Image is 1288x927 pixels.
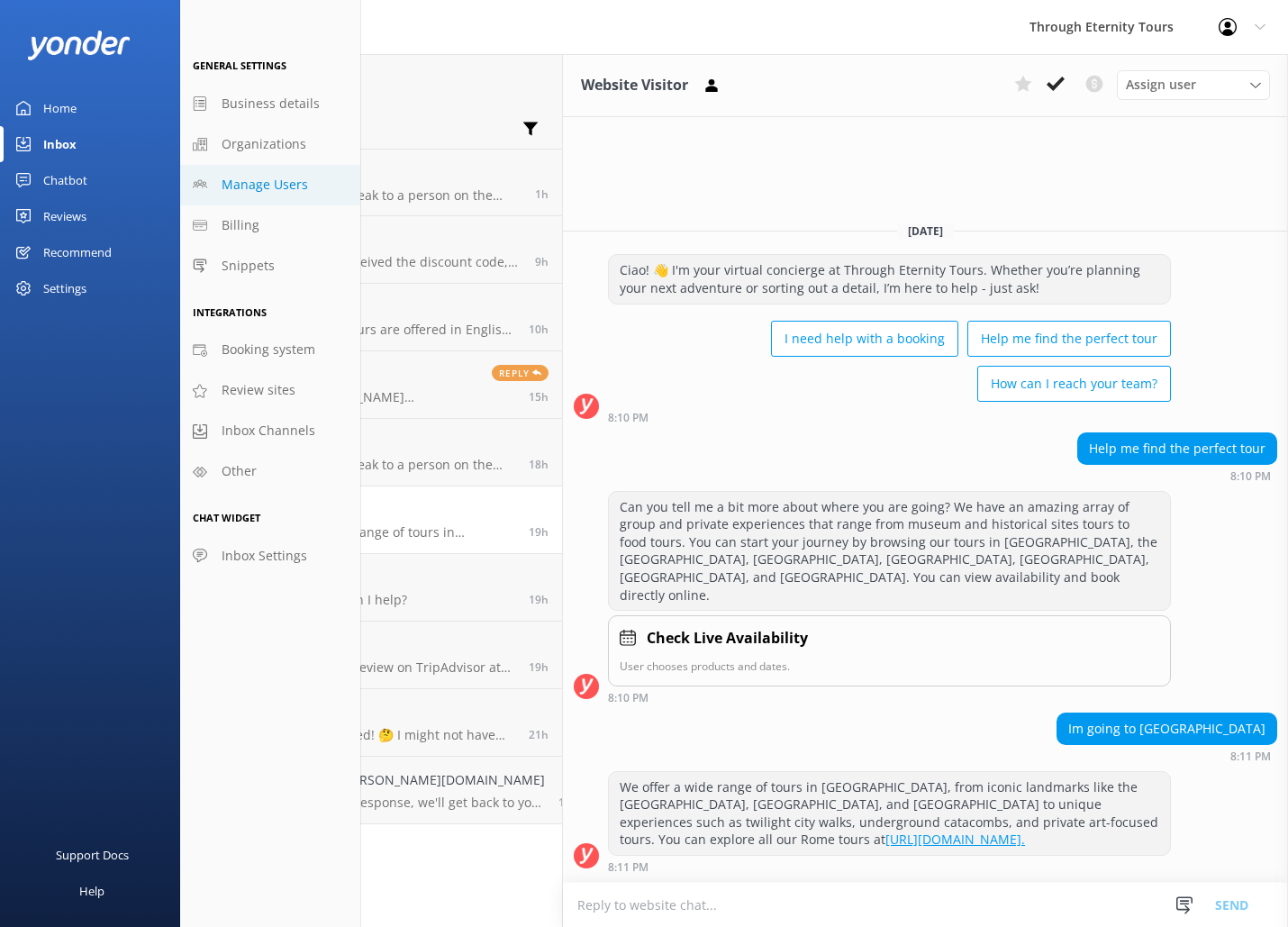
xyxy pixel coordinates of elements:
a: [URL][DOMAIN_NAME]. [885,831,1025,848]
span: Booking system [222,340,315,359]
a: Organizations [180,124,360,165]
div: Can you tell me a bit more about where you are going? We have an amazing array of group and priva... [609,492,1170,611]
span: Reply [492,365,549,381]
div: Help me find the perfect tour [1078,433,1276,464]
a: Website VisitorBot:Hi there! How can I help?19h [181,554,562,622]
p: Bot: Thanks for your response, we'll get back to you as soon as we can during opening hours. [233,795,545,811]
span: Sep 24 2025 05:15am (UTC +02:00) Europe/Amsterdam [529,322,549,337]
a: Business details [180,84,360,124]
div: Help [79,873,104,909]
a: Website VisitorBot:Currently, our tours are offered in English only. It may be possible to arrang... [181,284,562,351]
div: Assign User [1117,70,1270,99]
span: Sep 24 2025 05:25am (UTC +02:00) Europe/Amsterdam [535,254,549,269]
div: Ciao! 👋 I'm your virtual concierge at Through Eternity Tours. Whether you’re planning your next a... [609,255,1170,303]
span: Integrations [193,305,267,319]
p: Bot: If you haven't received the discount code, please check your Spam folder. If it's not there,... [233,254,522,270]
p: Bot: You can leave a review on TripAdvisor at [URL][DOMAIN_NAME], on Google at [URL][DOMAIN_NAME]... [233,659,515,676]
a: [EMAIL_ADDRESS][PERSON_NAME][DOMAIN_NAME]Bot:Thanks for your response, we'll get back to you as s... [181,757,562,824]
h4: Website Visitor [233,703,515,723]
span: Sep 23 2025 08:55pm (UTC +02:00) Europe/Amsterdam [529,457,549,472]
div: Settings [43,270,86,306]
span: Business details [222,94,320,114]
button: How can I reach your team? [977,366,1171,402]
a: Snippets [180,246,360,286]
span: Sep 23 2025 07:52pm (UTC +02:00) Europe/Amsterdam [529,592,549,607]
span: General Settings [193,59,286,72]
strong: 8:10 PM [608,413,649,423]
div: Im going to [GEOGRAPHIC_DATA] [1057,713,1276,744]
div: Home [43,90,77,126]
img: yonder-white-logo.png [27,31,131,60]
h2: Conversations [195,68,549,102]
p: Bot: If you’d like to speak to a person on the Through Eternity Tours team, please call [PHONE_NU... [233,457,515,473]
span: Chat Widget [193,511,260,524]
span: Sep 23 2025 08:11pm (UTC +02:00) Europe/Amsterdam [529,524,549,540]
div: Recommend [43,234,112,270]
p: Bot: Hmm, I’m stumped! 🤔 I might not have the answer to that one, but our amazing team definitely... [233,727,515,743]
h4: Check Live Availability [647,627,808,650]
span: Assign user [1126,75,1196,95]
span: Sep 23 2025 11:46am (UTC +02:00) Europe/Amsterdam [558,795,571,810]
div: Sep 23 2025 08:10pm (UTC +02:00) Europe/Amsterdam [608,691,1171,704]
a: Website VisitorBot:You can leave a review on TripAdvisor at [URL][DOMAIN_NAME], on Google at [URL... [181,622,562,689]
strong: 8:11 PM [608,862,649,873]
span: Sep 23 2025 11:39pm (UTC +02:00) Europe/Amsterdam [529,389,549,404]
h4: Website Visitor [233,230,522,250]
div: Support Docs [56,837,129,873]
strong: 8:11 PM [1230,751,1271,762]
div: Reviews [43,198,86,234]
a: Website VisitorBot:If you’d like to speak to a person on the Through Eternity Tours team, please ... [181,419,562,486]
span: Sep 23 2025 05:47pm (UTC +02:00) Europe/Amsterdam [529,727,549,742]
a: Inbox Settings [180,536,360,577]
a: Inbox Channels [180,411,360,451]
span: Other [222,461,257,481]
span: Sep 24 2025 02:04pm (UTC +02:00) Europe/Amsterdam [535,186,549,202]
div: We offer a wide range of tours in [GEOGRAPHIC_DATA], from iconic landmarks like the [GEOGRAPHIC_D... [609,772,1170,855]
span: Manage Users [222,175,308,195]
a: Manage Users [180,165,360,205]
h4: [EMAIL_ADDRESS][PERSON_NAME][DOMAIN_NAME] [233,770,545,790]
h4: Website Visitor [233,500,515,520]
button: I need help with a booking [771,321,958,357]
a: Other [180,451,360,492]
h4: Website Visitor [233,163,522,183]
span: Billing [222,215,259,235]
div: Inbox [43,126,77,162]
h4: Website Visitor [233,297,515,317]
a: Booking system [180,330,360,370]
a: Website VisitorSubmitted: [PERSON_NAME] [EMAIL_ADDRESS][DOMAIN_NAME] Does the [GEOGRAPHIC_DATA] T... [181,351,562,419]
a: Website VisitorBot:Hmm, I’m stumped! 🤔 I might not have the answer to that one, but our amazing t... [181,689,562,757]
div: Chatbot [43,162,87,198]
span: Sep 23 2025 07:48pm (UTC +02:00) Europe/Amsterdam [529,659,549,675]
span: Review sites [222,380,295,400]
div: Sep 23 2025 08:11pm (UTC +02:00) Europe/Amsterdam [1057,750,1277,762]
a: Website VisitorBot:We offer a wide range of tours in [GEOGRAPHIC_DATA], from iconic landmarks lik... [181,486,562,554]
h3: Website Visitor [581,74,688,97]
span: Snippets [222,256,275,276]
a: Review sites [180,370,360,411]
span: Inbox Channels [222,421,315,441]
p: Bot: Currently, our tours are offered in English only. It may be possible to arrange a private to... [233,322,515,338]
div: Sep 23 2025 08:10pm (UTC +02:00) Europe/Amsterdam [608,411,1171,423]
strong: 8:10 PM [608,693,649,704]
p: Bot: If you’d like to speak to a person on the Through Eternity Tours team, please call [PHONE_NU... [233,187,522,204]
strong: 8:10 PM [1230,471,1271,482]
p: User chooses products and dates. [620,658,1159,675]
div: Sep 23 2025 08:10pm (UTC +02:00) Europe/Amsterdam [1077,469,1277,482]
a: Website VisitorBot:If you’d like to speak to a person on the Through Eternity Tours team, please ... [181,149,562,216]
a: Website VisitorBot:If you haven't received the discount code, please check your Spam folder. If i... [181,216,562,284]
span: [DATE] [897,223,954,239]
a: Billing [180,205,360,246]
p: Bot: We offer a wide range of tours in [GEOGRAPHIC_DATA], from iconic landmarks like the [GEOGRAP... [233,524,515,541]
span: Inbox Settings [222,546,307,566]
h4: Website Visitor [233,635,515,655]
span: Organizations [222,134,306,154]
div: Sep 23 2025 08:11pm (UTC +02:00) Europe/Amsterdam [608,860,1171,873]
button: Help me find the perfect tour [967,321,1171,357]
h4: Website Visitor [233,432,515,452]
